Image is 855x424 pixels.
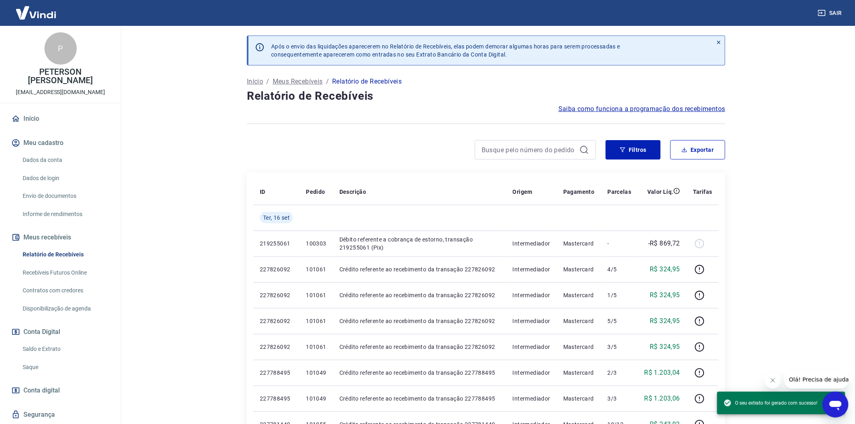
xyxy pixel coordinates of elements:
[247,77,263,86] a: Início
[563,317,595,325] p: Mastercard
[513,317,550,325] p: Intermediador
[332,77,402,86] p: Relatório de Recebíveis
[260,291,293,299] p: 227826092
[608,239,632,248] p: -
[266,77,269,86] p: /
[513,188,533,196] p: Origem
[670,140,725,160] button: Exportar
[19,170,111,187] a: Dados de login
[10,110,111,128] a: Início
[606,140,661,160] button: Filtros
[513,395,550,403] p: Intermediador
[339,188,366,196] p: Descrição
[482,144,576,156] input: Busque pelo número do pedido
[563,291,595,299] p: Mastercard
[5,6,68,12] span: Olá! Precisa de ajuda?
[339,265,500,273] p: Crédito referente ao recebimento da transação 227826092
[339,317,500,325] p: Crédito referente ao recebimento da transação 227826092
[306,395,326,403] p: 101049
[339,235,500,252] p: Débito referente a cobrança de estorno, transação 219255061 (Pix)
[608,291,632,299] p: 1/5
[650,264,680,274] p: R$ 324,95
[339,291,500,299] p: Crédito referente ao recebimento da transação 227826092
[608,188,632,196] p: Parcelas
[563,239,595,248] p: Mastercard
[563,395,595,403] p: Mastercard
[650,342,680,352] p: R$ 324,95
[23,385,60,396] span: Conta digital
[563,188,595,196] p: Pagamento
[10,406,111,424] a: Segurança
[19,152,111,168] a: Dados da conta
[608,265,632,273] p: 4/5
[563,343,595,351] p: Mastercard
[260,369,293,377] p: 227788495
[10,0,62,25] img: Vindi
[260,317,293,325] p: 227826092
[19,300,111,317] a: Disponibilização de agenda
[273,77,323,86] a: Meus Recebíveis
[644,394,680,403] p: R$ 1.203,06
[19,246,111,263] a: Relatório de Recebíveis
[608,317,632,325] p: 5/5
[260,395,293,403] p: 227788495
[513,239,550,248] p: Intermediador
[724,399,818,407] span: O seu extrato foi gerado com sucesso!
[19,359,111,376] a: Saque
[19,206,111,222] a: Informe de rendimentos
[10,229,111,246] button: Meus recebíveis
[608,395,632,403] p: 3/3
[608,343,632,351] p: 3/5
[10,134,111,152] button: Meu cadastro
[563,265,595,273] p: Mastercard
[339,395,500,403] p: Crédito referente ao recebimento da transação 227788495
[260,265,293,273] p: 227826092
[650,290,680,300] p: R$ 324,95
[563,369,595,377] p: Mastercard
[306,369,326,377] p: 101049
[19,282,111,299] a: Contratos com credores
[19,341,111,357] a: Saldo e Extrato
[260,343,293,351] p: 227826092
[513,291,550,299] p: Intermediador
[784,371,849,388] iframe: Mensagem da empresa
[339,369,500,377] p: Crédito referente ao recebimento da transação 227788495
[260,188,265,196] p: ID
[247,88,725,104] h4: Relatório de Recebíveis
[823,392,849,418] iframe: Botão para abrir a janela de mensagens
[19,188,111,204] a: Envio de documentos
[513,265,550,273] p: Intermediador
[693,188,712,196] p: Tarifas
[306,188,325,196] p: Pedido
[765,372,781,388] iframe: Fechar mensagem
[44,32,77,65] div: P
[10,382,111,399] a: Conta digital
[339,343,500,351] p: Crédito referente ao recebimento da transação 227826092
[326,77,329,86] p: /
[513,369,550,377] p: Intermediador
[513,343,550,351] p: Intermediador
[10,323,111,341] button: Conta Digital
[271,42,620,59] p: Após o envio das liquidações aparecerem no Relatório de Recebíveis, elas podem demorar algumas ho...
[650,316,680,326] p: R$ 324,95
[644,368,680,378] p: R$ 1.203,04
[6,68,114,85] p: PETERSON [PERSON_NAME]
[263,214,290,222] span: Ter, 16 set
[260,239,293,248] p: 219255061
[558,104,725,114] a: Saiba como funciona a programação dos recebimentos
[647,188,674,196] p: Valor Líq.
[19,264,111,281] a: Recebíveis Futuros Online
[16,88,105,97] p: [EMAIL_ADDRESS][DOMAIN_NAME]
[306,317,326,325] p: 101061
[608,369,632,377] p: 2/3
[648,239,680,248] p: -R$ 869,72
[306,265,326,273] p: 101061
[306,291,326,299] p: 101061
[306,343,326,351] p: 101061
[816,6,845,21] button: Sair
[306,239,326,248] p: 100303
